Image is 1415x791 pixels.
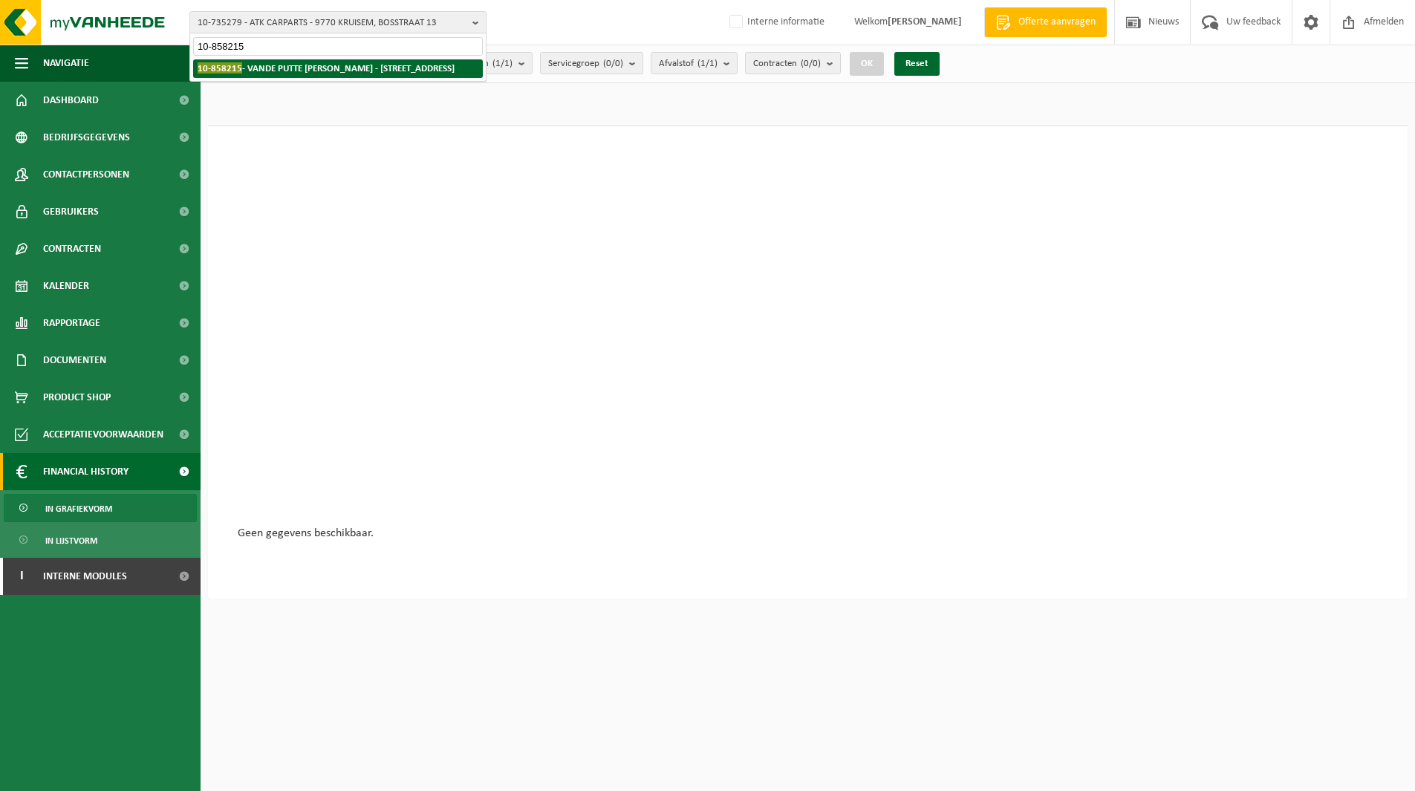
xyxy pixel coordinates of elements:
a: Offerte aanvragen [984,7,1107,37]
span: Documenten [43,342,106,379]
span: Acceptatievoorwaarden [43,416,163,453]
count: (0/0) [603,59,623,68]
span: Contracten [43,230,101,267]
span: Afvalstof [659,53,718,75]
div: Geen gegevens beschikbaar. [238,527,1378,539]
span: Navigatie [43,45,89,82]
count: (1/1) [697,59,718,68]
count: (1/1) [492,59,513,68]
span: Kalender [43,267,89,305]
strong: [PERSON_NAME] [888,16,962,27]
button: Reset [894,52,940,76]
span: In lijstvorm [45,527,97,555]
a: In grafiekvorm [4,494,197,522]
span: Servicegroep [548,53,623,75]
span: Financial History [43,453,129,490]
button: Afvalstof(1/1) [651,52,738,74]
span: In grafiekvorm [45,495,112,523]
span: Bedrijfsgegevens [43,119,130,156]
button: OK [850,52,884,76]
strong: - VANDE PUTTE [PERSON_NAME] - [STREET_ADDRESS] [198,62,455,74]
span: I [15,558,28,595]
span: Rapportage [43,305,100,342]
span: Offerte aanvragen [1015,15,1099,30]
span: 10-858215 [198,62,242,74]
span: Product Shop [43,379,111,416]
button: 10-735279 - ATK CARPARTS - 9770 KRUISEM, BOSSTRAAT 13 [189,11,487,33]
span: Contactpersonen [43,156,129,193]
button: Contracten(0/0) [745,52,841,74]
count: (0/0) [801,59,821,68]
span: 10-735279 - ATK CARPARTS - 9770 KRUISEM, BOSSTRAAT 13 [198,12,466,34]
a: In lijstvorm [4,526,197,554]
input: Zoeken naar gekoppelde vestigingen [193,37,483,56]
label: Interne informatie [726,11,824,33]
span: Gebruikers [43,193,99,230]
button: Servicegroep(0/0) [540,52,643,74]
span: Contracten [753,53,821,75]
span: Dashboard [43,82,99,119]
span: Interne modules [43,558,127,595]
